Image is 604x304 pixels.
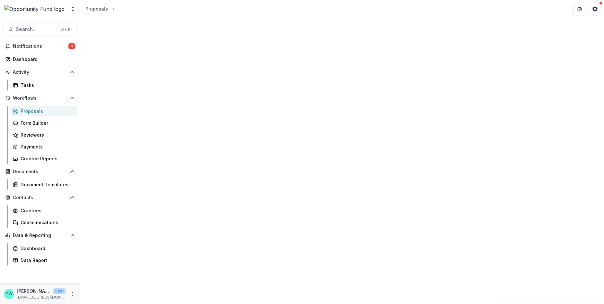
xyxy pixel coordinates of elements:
p: User [53,288,66,294]
a: Tasks [10,80,77,90]
span: Contacts [13,195,67,200]
div: Data Report [21,257,72,264]
div: Tasks [21,82,72,89]
div: Proposals [85,5,108,12]
a: Payments [10,141,77,152]
button: Partners [573,3,586,15]
span: Data & Reporting [13,233,67,238]
div: Reviewers [21,131,72,138]
span: Workflows [13,96,67,101]
button: Notifications1 [3,41,77,51]
div: Grantees [21,207,72,214]
div: Grantee Reports [21,155,72,162]
button: More [68,290,76,298]
a: Proposals [83,4,111,13]
span: Activity [13,70,67,75]
span: Documents [13,169,67,174]
a: Proposals [10,106,77,116]
button: Get Help [589,3,601,15]
div: Ti Wilhelm [5,292,13,296]
button: Open Activity [3,67,77,77]
button: Open Data & Reporting [3,230,77,241]
span: 1 [68,43,75,49]
button: Open Workflows [3,93,77,103]
nav: breadcrumb [83,4,116,13]
a: Form Builder [10,118,77,128]
div: Communications [21,219,72,226]
p: [EMAIL_ADDRESS][DOMAIN_NAME] [17,294,66,300]
a: Reviewers [10,130,77,140]
button: Search... [3,23,77,36]
a: Dashboard [3,54,77,64]
p: [PERSON_NAME] [17,288,50,294]
button: Open Documents [3,166,77,177]
a: Grantee Reports [10,153,77,164]
button: Open Contacts [3,192,77,203]
div: Proposals [21,108,72,114]
a: Document Templates [10,179,77,190]
a: Data Report [10,255,77,266]
span: Search... [16,26,57,32]
a: Grantees [10,205,77,216]
img: Opportunity Fund logo [4,5,65,13]
div: Dashboard [21,245,72,252]
div: ⌘ + K [59,26,72,33]
a: Communications [10,217,77,228]
button: Open entity switcher [68,3,77,15]
div: Form Builder [21,120,72,126]
div: Document Templates [21,181,72,188]
a: Dashboard [10,243,77,254]
div: Payments [21,143,72,150]
span: Notifications [13,44,68,49]
div: Dashboard [13,56,72,63]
